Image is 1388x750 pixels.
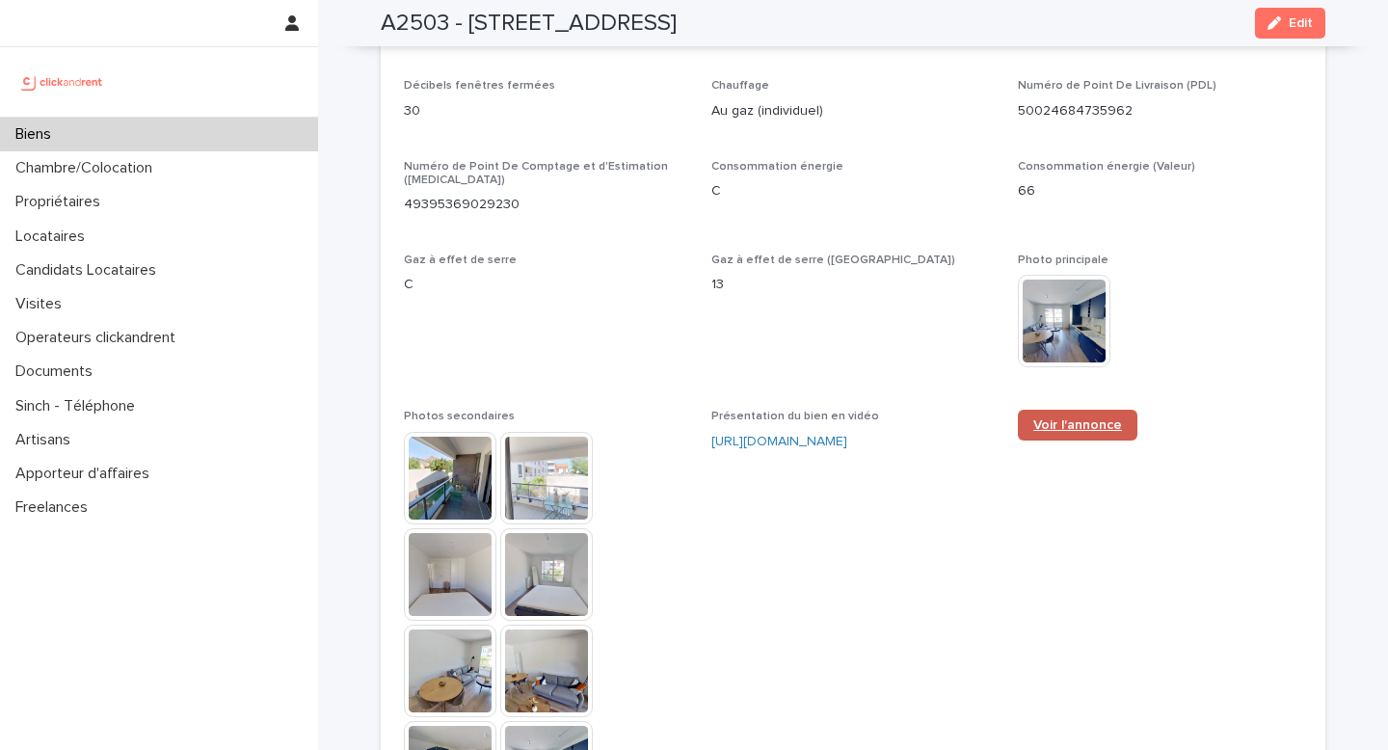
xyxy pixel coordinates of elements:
[1018,410,1137,441] a: Voir l'annonce
[1033,418,1122,432] span: Voir l'annonce
[404,101,688,121] p: 30
[711,101,996,121] p: Au gaz (individuel)
[8,193,116,211] p: Propriétaires
[8,125,67,144] p: Biens
[8,431,86,449] p: Artisans
[711,161,843,173] span: Consommation énergie
[8,498,103,517] p: Freelances
[8,159,168,177] p: Chambre/Colocation
[404,254,517,266] span: Gaz à effet de serre
[404,198,520,211] ringoverc2c-number-84e06f14122c: 49395369029230
[404,411,515,422] span: Photos secondaires
[711,275,996,295] p: 13
[1018,161,1195,173] span: Consommation énergie (Valeur)
[711,435,847,448] a: [URL][DOMAIN_NAME]
[711,254,955,266] span: Gaz à effet de serre ([GEOGRAPHIC_DATA])
[1289,16,1313,30] span: Edit
[8,362,108,381] p: Documents
[404,80,555,92] span: Décibels fenêtres fermées
[711,80,769,92] span: Chauffage
[1018,181,1302,201] p: 66
[381,10,677,38] h2: A2503 - [STREET_ADDRESS]
[8,397,150,415] p: Sinch - Téléphone
[8,261,172,280] p: Candidats Locataires
[711,181,996,201] p: C
[404,161,668,186] span: Numéro de Point De Comptage et d'Estimation ([MEDICAL_DATA])
[404,275,688,295] p: C
[1018,101,1302,121] p: 50024684735962
[8,465,165,483] p: Apporteur d'affaires
[15,63,109,101] img: UCB0brd3T0yccxBKYDjQ
[8,329,191,347] p: Operateurs clickandrent
[404,198,520,211] ringoverc2c-84e06f14122c: Call with Ringover
[1255,8,1325,39] button: Edit
[1018,254,1108,266] span: Photo principale
[711,411,879,422] span: Présentation du bien en vidéo
[8,228,100,246] p: Locataires
[8,295,77,313] p: Visites
[1018,80,1216,92] span: Numéro de Point De Livraison (PDL)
